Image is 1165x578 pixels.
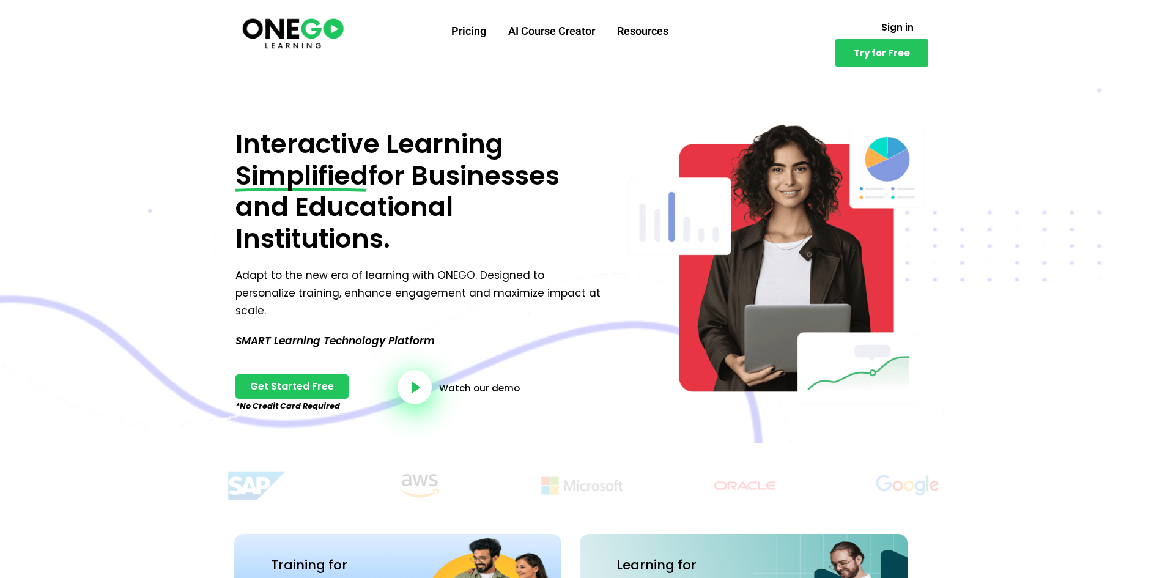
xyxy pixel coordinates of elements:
a: Try for Free [835,39,928,67]
span: Sign in [881,23,914,32]
img: Title [516,468,648,503]
span: Get Started Free [250,382,334,391]
em: *No Credit Card Required [235,400,340,412]
a: Pricing [440,15,497,47]
img: Title [841,468,974,503]
span: Try for Free [854,48,910,57]
p: Adapt to the new era of learning with ONEGO. Designed to personalize training, enhance engagement... [235,267,605,320]
img: Title [679,468,811,503]
img: Title [353,468,486,503]
p: SMART Learning Technology Platform [235,332,605,350]
span: Interactive Learning [235,125,503,162]
span: Simplified [235,160,368,192]
a: Get Started Free [235,374,349,399]
a: Sign in [867,15,928,39]
a: Watch our demo [439,383,520,393]
img: Title [191,468,323,503]
a: Resources [606,15,679,47]
a: video-button [398,370,432,404]
span: for Businesses and Educational Institutions. [235,157,560,257]
a: AI Course Creator [497,15,606,47]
